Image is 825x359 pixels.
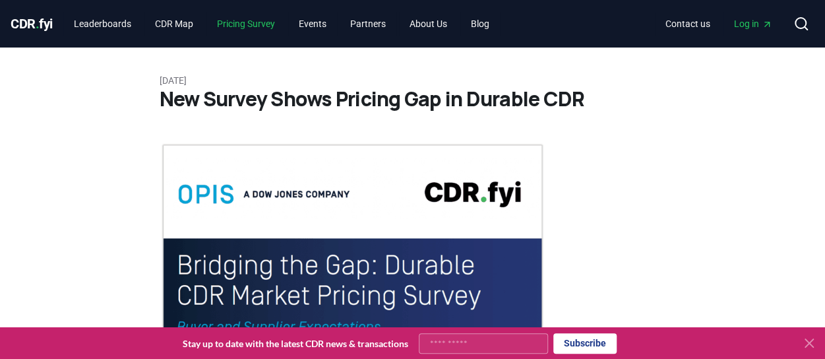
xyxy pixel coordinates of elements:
h1: New Survey Shows Pricing Gap in Durable CDR [160,87,666,111]
a: CDR.fyi [11,15,53,33]
p: [DATE] [160,74,666,87]
span: Log in [734,17,772,30]
nav: Main [655,12,783,36]
a: Blog [460,12,500,36]
a: Events [288,12,337,36]
a: CDR Map [144,12,204,36]
nav: Main [63,12,500,36]
a: About Us [399,12,458,36]
a: Leaderboards [63,12,142,36]
a: Partners [340,12,396,36]
a: Pricing Survey [206,12,286,36]
a: Contact us [655,12,721,36]
span: CDR fyi [11,16,53,32]
span: . [36,16,40,32]
a: Log in [723,12,783,36]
